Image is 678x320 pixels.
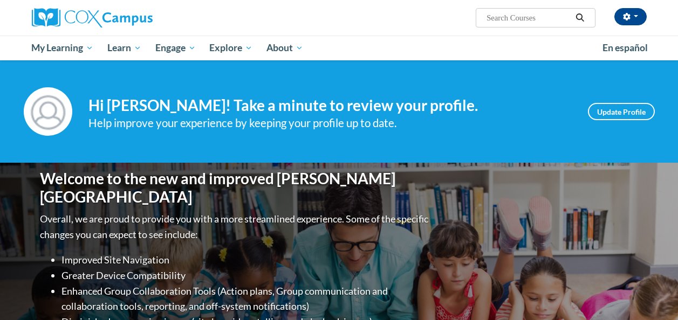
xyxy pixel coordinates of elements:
span: Engage [155,41,196,54]
img: Profile Image [24,87,72,136]
li: Enhanced Group Collaboration Tools (Action plans, Group communication and collaboration tools, re... [61,283,431,315]
div: Help improve your experience by keeping your profile up to date. [88,114,572,132]
input: Search Courses [485,11,572,24]
a: Engage [148,36,203,60]
li: Greater Device Compatibility [61,268,431,283]
a: Learn [100,36,148,60]
a: Explore [202,36,259,60]
a: Update Profile [588,103,655,120]
li: Improved Site Navigation [61,252,431,268]
p: Overall, we are proud to provide you with a more streamlined experience. Some of the specific cha... [40,211,431,242]
a: My Learning [25,36,101,60]
h4: Hi [PERSON_NAME]! Take a minute to review your profile. [88,96,572,115]
a: En español [595,37,655,59]
span: My Learning [31,41,93,54]
div: Main menu [24,36,655,60]
img: Cox Campus [32,8,153,27]
span: Explore [209,41,252,54]
a: Cox Campus [32,8,226,27]
h1: Welcome to the new and improved [PERSON_NAME][GEOGRAPHIC_DATA] [40,170,431,206]
button: Account Settings [614,8,647,25]
a: About [259,36,310,60]
span: Learn [107,41,141,54]
span: En español [602,42,648,53]
span: About [266,41,303,54]
button: Search [572,11,588,24]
